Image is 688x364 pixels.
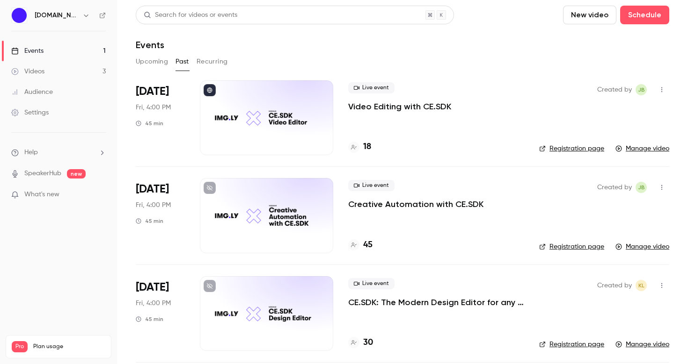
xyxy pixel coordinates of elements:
[638,182,645,193] span: JB
[136,54,168,69] button: Upcoming
[11,108,49,117] div: Settings
[136,276,185,351] div: Jul 11 Fri, 4:00 PM (Europe/Berlin)
[615,144,669,153] a: Manage video
[539,340,604,349] a: Registration page
[539,242,604,251] a: Registration page
[33,343,105,350] span: Plan usage
[12,341,28,352] span: Pro
[24,148,38,157] span: Help
[136,299,171,308] span: Fri, 4:00 PM
[597,84,632,95] span: Created by
[539,144,604,153] a: Registration page
[11,87,53,97] div: Audience
[636,280,647,291] span: Klaudia Lesniowska
[348,239,373,251] a: 45
[136,103,171,112] span: Fri, 4:00 PM
[597,280,632,291] span: Created by
[67,169,86,178] span: new
[348,199,483,210] a: Creative Automation with CE.SDK
[348,336,373,349] a: 30
[348,101,451,112] a: Video Editing with CE.SDK
[144,10,237,20] div: Search for videos or events
[11,46,44,56] div: Events
[615,242,669,251] a: Manage video
[136,120,163,127] div: 45 min
[136,280,169,295] span: [DATE]
[636,84,647,95] span: Jan Bussieck
[348,180,395,191] span: Live event
[636,182,647,193] span: Jan Bussieck
[615,340,669,349] a: Manage video
[136,200,171,210] span: Fri, 4:00 PM
[35,11,79,20] h6: [DOMAIN_NAME]
[363,141,371,153] h4: 18
[597,182,632,193] span: Created by
[136,84,169,99] span: [DATE]
[11,148,106,157] li: help-dropdown-opener
[24,190,59,200] span: What's new
[136,178,185,253] div: Aug 1 Fri, 4:00 PM (Europe/Berlin)
[24,169,61,178] a: SpeakerHub
[638,280,644,291] span: KL
[176,54,189,69] button: Past
[363,336,373,349] h4: 30
[620,6,669,24] button: Schedule
[363,239,373,251] h4: 45
[348,141,371,153] a: 18
[136,39,164,50] h1: Events
[11,67,44,76] div: Videos
[638,84,645,95] span: JB
[136,315,163,323] div: 45 min
[348,278,395,289] span: Live event
[563,6,616,24] button: New video
[197,54,228,69] button: Recurring
[136,182,169,197] span: [DATE]
[348,297,524,308] a: CE.SDK: The Modern Design Editor for any Use Case
[136,80,185,155] div: Aug 8 Fri, 4:00 PM (Europe/Berlin)
[348,82,395,93] span: Live event
[12,8,27,23] img: IMG.LY
[136,217,163,225] div: 45 min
